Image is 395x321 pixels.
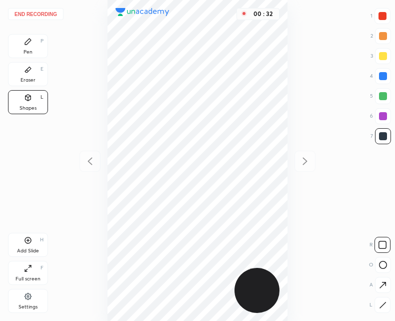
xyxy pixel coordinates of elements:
[40,237,43,242] div: H
[370,48,391,64] div: 3
[40,67,43,72] div: E
[15,276,40,281] div: Full screen
[40,95,43,100] div: L
[19,106,36,111] div: Shapes
[370,108,391,124] div: 6
[115,8,169,16] img: logo.38c385cc.svg
[369,237,390,253] div: R
[370,28,391,44] div: 2
[369,277,391,293] div: A
[251,11,275,18] div: 00 : 32
[370,128,391,144] div: 7
[370,88,391,104] div: 5
[17,248,39,253] div: Add Slide
[8,8,63,20] button: End recording
[20,78,35,83] div: Eraser
[18,304,37,309] div: Settings
[369,257,391,273] div: O
[370,68,391,84] div: 4
[369,297,390,313] div: L
[370,8,390,24] div: 1
[40,39,43,44] div: P
[23,50,32,55] div: Pen
[40,265,43,270] div: F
